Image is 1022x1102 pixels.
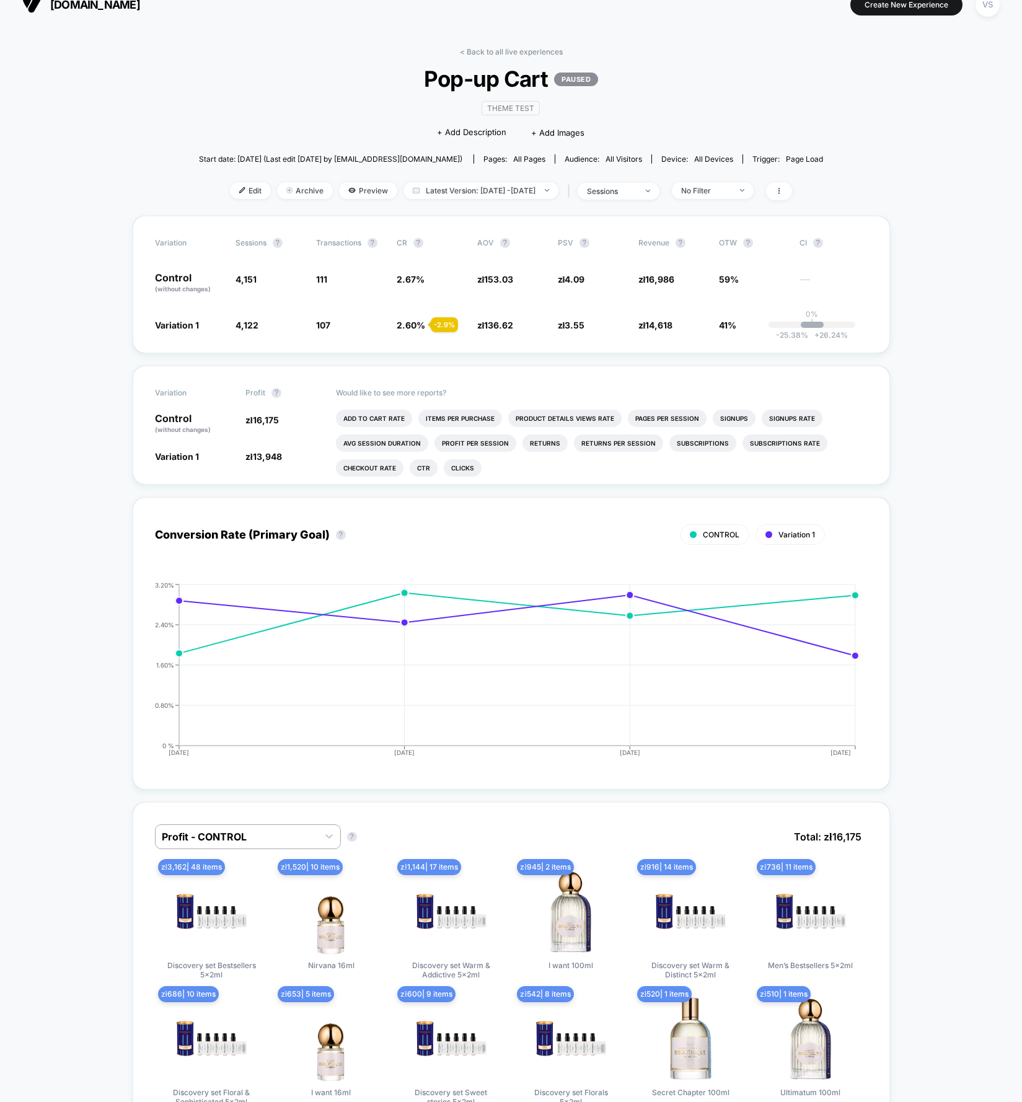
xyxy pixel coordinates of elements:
span: Nirvana 16ml [308,961,355,970]
span: 13,948 [253,451,282,462]
span: zł 542 | 8 items [517,986,573,1002]
span: 41% [719,320,736,330]
button: ? [676,238,685,248]
span: 4.09 [565,274,584,284]
span: zł 520 | 1 items [637,986,692,1002]
span: AOV [477,238,494,247]
button: ? [500,238,510,248]
span: + Add Images [531,128,584,138]
span: Edit [230,182,271,199]
div: No Filter [681,186,731,195]
tspan: [DATE] [394,749,415,756]
span: Page Load [786,154,823,164]
li: Items Per Purchase [418,410,502,427]
li: Signups [713,410,755,427]
li: Checkout Rate [336,459,403,477]
button: ? [336,530,346,540]
span: (without changes) [155,426,211,433]
span: Transactions [316,238,361,247]
button: ? [347,832,357,842]
span: I want 100ml [548,961,593,970]
li: Avg Session Duration [336,434,428,452]
li: Clicks [444,459,482,477]
span: -25.38 % [776,330,808,340]
span: PSV [558,238,573,247]
img: end [646,190,650,192]
span: Latest Version: [DATE] - [DATE] [403,182,558,199]
img: Discovery set Sweet stories 5x2ml [408,995,495,1082]
button: ? [271,388,281,398]
tspan: 1.60% [156,661,174,668]
span: 26.24 % [808,330,848,340]
span: 14,618 [645,320,672,330]
span: Discovery set Warm & Distinct 5x2ml [644,961,737,979]
li: Profit Per Session [434,434,516,452]
span: + Add Description [437,126,506,139]
span: Sessions [236,238,267,247]
img: end [545,189,549,192]
li: Add To Cart Rate [336,410,412,427]
tspan: [DATE] [620,749,640,756]
div: Trigger: [752,154,823,164]
span: Profit [245,388,265,397]
span: Start date: [DATE] (Last edit [DATE] by [EMAIL_ADDRESS][DOMAIN_NAME]) [199,154,462,164]
span: 2.60 % [397,320,425,330]
span: zł [245,415,279,425]
span: zł [245,451,282,462]
span: zł 3,162 | 48 items [158,859,225,875]
img: Discovery set Florals 5x2ml [527,995,614,1082]
span: Archive [277,182,333,199]
span: Revenue [638,238,669,247]
p: Control [155,413,233,434]
span: 16,986 [645,274,674,284]
span: Variation 1 [778,530,815,539]
span: 16,175 [253,415,279,425]
span: OTW [719,238,787,248]
li: Returns [522,434,568,452]
img: Nirvana 16ml [288,868,374,954]
span: 136.62 [484,320,513,330]
p: Control [155,273,223,294]
span: zł 736 | 11 items [757,859,815,875]
span: + [814,330,819,340]
span: Variation [155,388,223,398]
div: - 2.9 % [431,317,458,332]
span: zł [477,274,514,284]
span: Variation [155,238,223,248]
li: Subscriptions [669,434,736,452]
span: Pop-up Cart [231,66,792,92]
button: ? [813,238,823,248]
button: ? [743,238,753,248]
span: CI [800,238,868,248]
span: --- [800,276,868,294]
img: end [740,189,744,192]
span: zł [638,274,675,284]
tspan: [DATE] [830,749,851,756]
li: Returns Per Session [574,434,663,452]
span: zł [638,320,673,330]
li: Signups Rate [762,410,822,427]
tspan: 0.80% [155,701,174,708]
span: all pages [513,154,545,164]
img: Men’s Bestsellers 5x2ml [767,868,854,954]
p: PAUSED [554,73,598,86]
div: Audience: [565,154,642,164]
span: 2.67 % [397,274,425,284]
span: zł 1,144 | 17 items [397,859,460,875]
li: Product Details Views Rate [508,410,622,427]
span: Discovery set Bestsellers 5x2ml [165,961,258,979]
span: 111 [316,274,327,284]
span: 3.55 [565,320,584,330]
button: ? [368,238,377,248]
p: | [811,319,813,328]
span: (without changes) [155,285,211,293]
div: CONVERSION_RATE [143,581,855,767]
img: calendar [413,187,420,193]
span: zł 945 | 2 items [517,859,573,875]
span: CR [397,238,407,247]
div: sessions [587,187,637,196]
span: Preview [339,182,397,199]
span: 4,151 [236,274,257,284]
span: zł [558,274,585,284]
img: I want 100ml [527,868,614,954]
